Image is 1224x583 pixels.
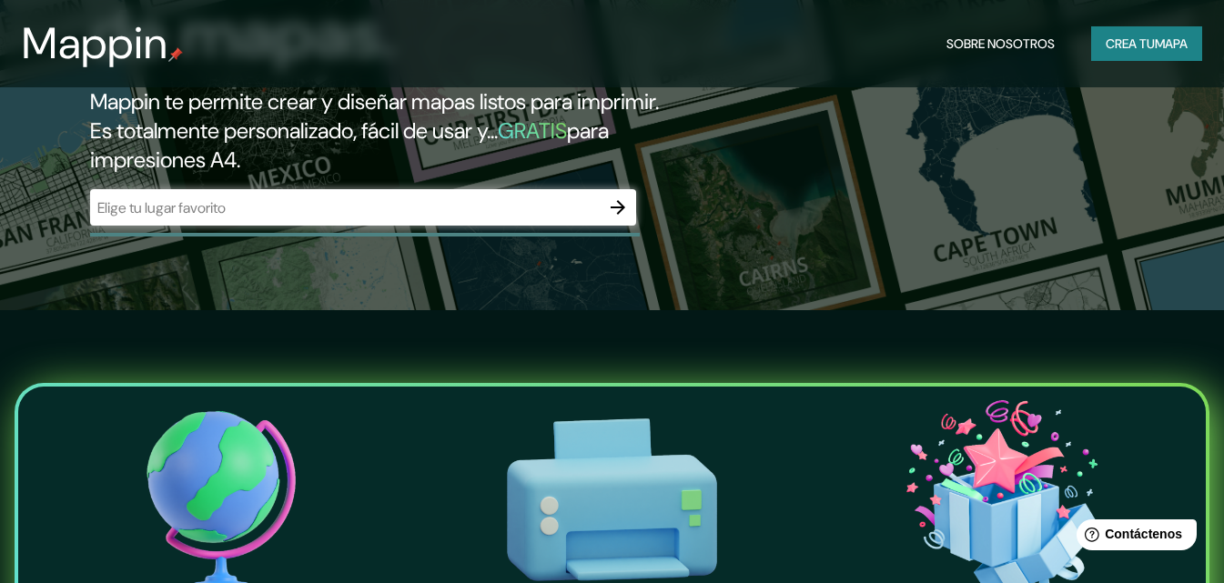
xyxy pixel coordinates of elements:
[939,26,1062,61] button: Sobre nosotros
[946,35,1055,52] font: Sobre nosotros
[1155,35,1188,52] font: mapa
[1091,26,1202,61] button: Crea tumapa
[90,116,498,145] font: Es totalmente personalizado, fácil de usar y...
[1106,35,1155,52] font: Crea tu
[22,15,168,72] font: Mappin
[498,116,567,145] font: GRATIS
[1062,512,1204,563] iframe: Lanzador de widgets de ayuda
[168,47,183,62] img: pin de mapeo
[90,87,659,116] font: Mappin te permite crear y diseñar mapas listos para imprimir.
[90,116,609,174] font: para impresiones A4.
[90,197,600,218] input: Elige tu lugar favorito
